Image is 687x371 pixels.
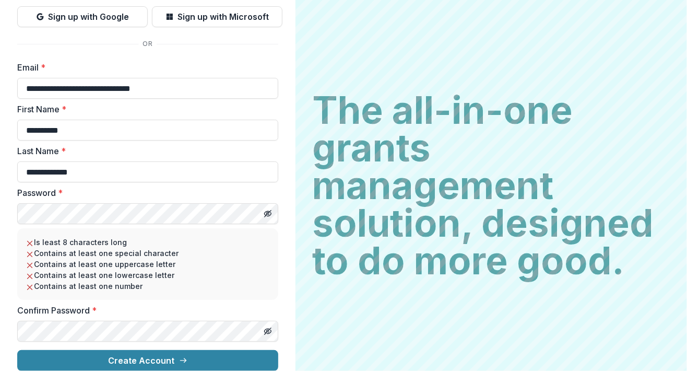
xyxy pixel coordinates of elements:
label: Last Name [17,145,272,157]
label: Confirm Password [17,304,272,317]
label: Password [17,187,272,199]
button: Toggle password visibility [259,205,276,222]
li: Contains at least one lowercase letter [26,270,270,281]
label: Email [17,61,272,74]
li: Contains at least one number [26,281,270,292]
li: Is least 8 characters long [26,237,270,248]
label: First Name [17,103,272,115]
button: Create Account [17,350,278,371]
button: Sign up with Google [17,6,148,27]
button: Toggle password visibility [259,323,276,340]
li: Contains at least one special character [26,248,270,259]
li: Contains at least one uppercase letter [26,259,270,270]
button: Sign up with Microsoft [152,6,282,27]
